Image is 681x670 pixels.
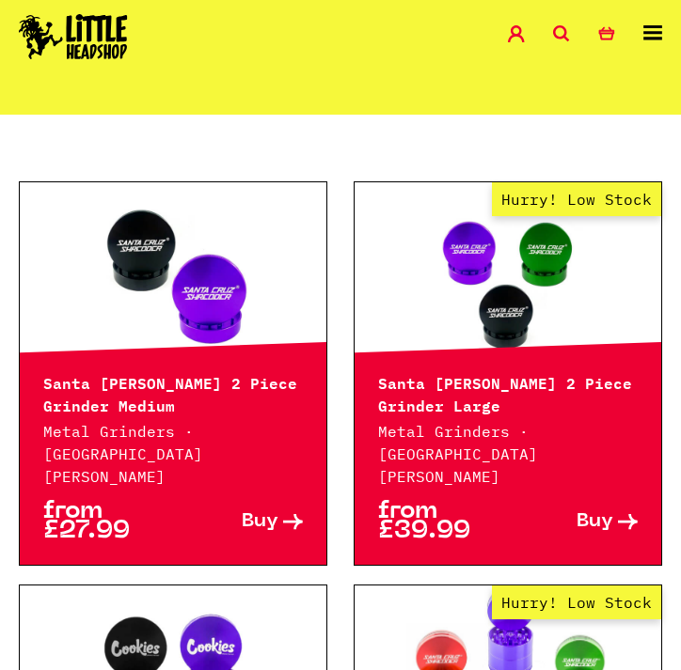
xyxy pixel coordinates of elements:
p: Metal Grinders · [GEOGRAPHIC_DATA][PERSON_NAME] [43,420,303,488]
a: Buy [508,502,638,541]
p: Metal Grinders · [GEOGRAPHIC_DATA][PERSON_NAME] [378,420,638,488]
a: Buy [173,502,303,541]
span: Buy [242,512,278,532]
img: Little Head Shop Logo [19,14,128,59]
span: Hurry! Low Stock [492,182,661,216]
span: Hurry! Low Stock [492,585,661,619]
p: from £27.99 [43,502,173,541]
p: from £39.99 [378,502,508,541]
p: Santa [PERSON_NAME] 2 Piece Grinder Medium [43,370,303,415]
span: Buy [577,512,613,532]
a: Hurry! Low Stock [355,182,661,370]
p: Santa [PERSON_NAME] 2 Piece Grinder Large [378,370,638,415]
